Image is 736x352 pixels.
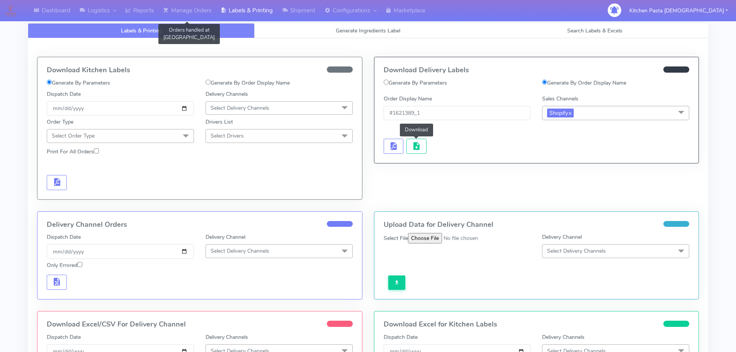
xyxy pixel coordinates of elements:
label: Select File [384,234,408,242]
label: Drivers List [206,118,233,126]
span: Select Delivery Channels [211,104,269,112]
label: Order Display Name [384,95,432,103]
label: Dispatch Date [384,333,418,341]
label: Dispatch Date [47,233,81,241]
label: Dispatch Date [47,333,81,341]
label: Dispatch Date [47,90,81,98]
button: Kitchen Pasta [DEMOGRAPHIC_DATA] [624,3,734,19]
a: x [568,109,571,117]
input: Generate By Order Display Name [206,80,211,85]
h4: Delivery Channel Orders [47,221,353,229]
label: Delivery Channel [542,233,582,241]
label: Delivery Channel [206,233,245,241]
input: Generate By Parameters [384,80,389,85]
label: Generate By Order Display Name [206,79,290,87]
h4: Download Delivery Labels [384,66,690,74]
h4: Download Kitchen Labels [47,66,353,74]
label: Delivery Channels [206,333,248,341]
span: Select Delivery Channels [547,247,606,255]
label: Print For All Orders [47,148,99,156]
h4: Upload Data for Delivery Channel [384,221,690,229]
input: Generate By Order Display Name [542,80,547,85]
span: Select Order Type [52,132,95,139]
h4: Download Excel for Kitchen Labels [384,321,690,328]
label: Generate By Order Display Name [542,79,626,87]
input: Print For All Orders [94,148,99,153]
label: Delivery Channels [542,333,585,341]
span: Generate Ingredients Label [336,27,400,34]
label: Generate By Parameters [47,79,110,87]
span: Shopify [547,109,574,117]
span: Select Drivers [211,132,244,139]
span: Search Labels & Excels [567,27,622,34]
h4: Download Excel/CSV For Delivery Channel [47,321,353,328]
input: Only Errored [77,262,82,267]
label: Order Type [47,118,73,126]
span: Labels & Printing [121,27,162,34]
label: Delivery Channels [206,90,248,98]
label: Sales Channels [542,95,578,103]
ul: Tabs [28,23,708,38]
label: Only Errored [47,261,82,269]
label: Generate By Parameters [384,79,447,87]
span: Select Delivery Channels [211,247,269,255]
input: Generate By Parameters [47,80,52,85]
